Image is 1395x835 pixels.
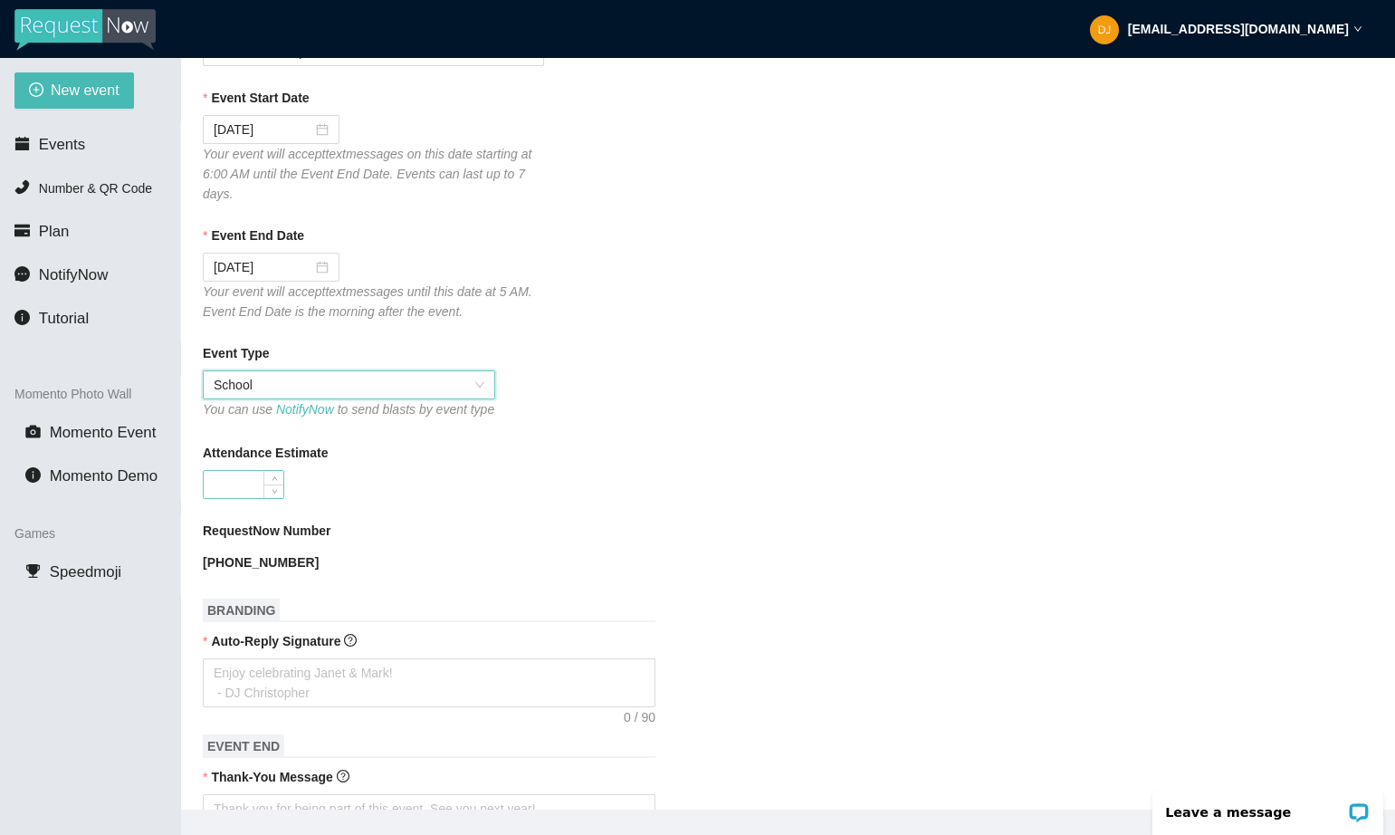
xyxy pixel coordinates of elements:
input: 09/04/2025 [214,120,312,139]
span: trophy [25,563,41,579]
b: [PHONE_NUMBER] [203,555,319,570]
span: plus-circle [29,82,43,100]
span: Speedmoji [50,563,121,581]
span: info-circle [25,467,41,483]
span: camera [25,424,41,439]
b: Auto-Reply Signature [211,634,340,648]
b: RequestNow Number [203,521,331,541]
span: Decrease Value [263,485,283,498]
span: NotifyNow [39,266,108,283]
img: 66e7f13a3297bb0434e8964233c67976 [1090,15,1119,44]
span: Momento Demo [50,467,158,485]
b: Event Start Date [211,88,309,108]
div: You can use to send blasts by event type [203,399,495,419]
a: NotifyNow [276,402,334,417]
b: Thank-You Message [211,770,332,784]
span: question-circle [337,770,349,782]
b: Event End Date [211,226,304,245]
span: Momento Event [50,424,157,441]
span: down [269,486,280,497]
span: New event [51,79,119,101]
span: School [214,371,484,398]
i: Your event will accept text messages until this date at 5 AM. Event End Date is the morning after... [203,284,532,319]
span: Tutorial [39,310,89,327]
span: message [14,266,30,282]
span: EVENT END [203,734,284,758]
input: 09/05/2025 [214,257,312,277]
span: Plan [39,223,70,240]
span: Increase Value [263,471,283,485]
i: Your event will accept text messages on this date starting at 6:00 AM until the Event End Date. E... [203,147,531,201]
button: plus-circleNew event [14,72,134,109]
span: up [269,473,280,484]
span: down [1353,24,1362,34]
span: info-circle [14,310,30,325]
span: phone [14,179,30,195]
span: credit-card [14,223,30,238]
span: calendar [14,136,30,151]
span: Events [39,136,85,153]
span: question-circle [344,634,357,647]
img: RequestNow [14,9,156,51]
span: BRANDING [203,599,280,622]
strong: [EMAIL_ADDRESS][DOMAIN_NAME] [1128,22,1349,36]
iframe: LiveChat chat widget [1141,778,1395,835]
b: Event Type [203,343,270,363]
b: Attendance Estimate [203,443,328,463]
span: Number & QR Code [39,181,152,196]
